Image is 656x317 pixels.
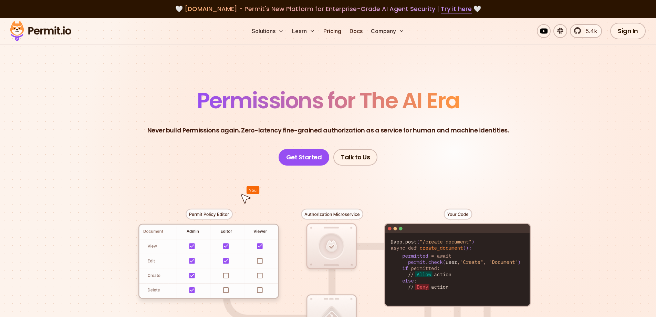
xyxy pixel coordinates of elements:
[249,24,287,38] button: Solutions
[197,85,459,116] span: Permissions for The AI Era
[289,24,318,38] button: Learn
[321,24,344,38] a: Pricing
[368,24,407,38] button: Company
[279,149,330,166] a: Get Started
[347,24,365,38] a: Docs
[582,27,597,35] span: 5.4k
[610,23,646,39] a: Sign In
[17,4,639,14] div: 🤍 🤍
[147,126,509,135] p: Never build Permissions again. Zero-latency fine-grained authorization as a service for human and...
[570,24,602,38] a: 5.4k
[441,4,472,13] a: Try it here
[7,19,74,43] img: Permit logo
[333,149,377,166] a: Talk to Us
[185,4,472,13] span: [DOMAIN_NAME] - Permit's New Platform for Enterprise-Grade AI Agent Security |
